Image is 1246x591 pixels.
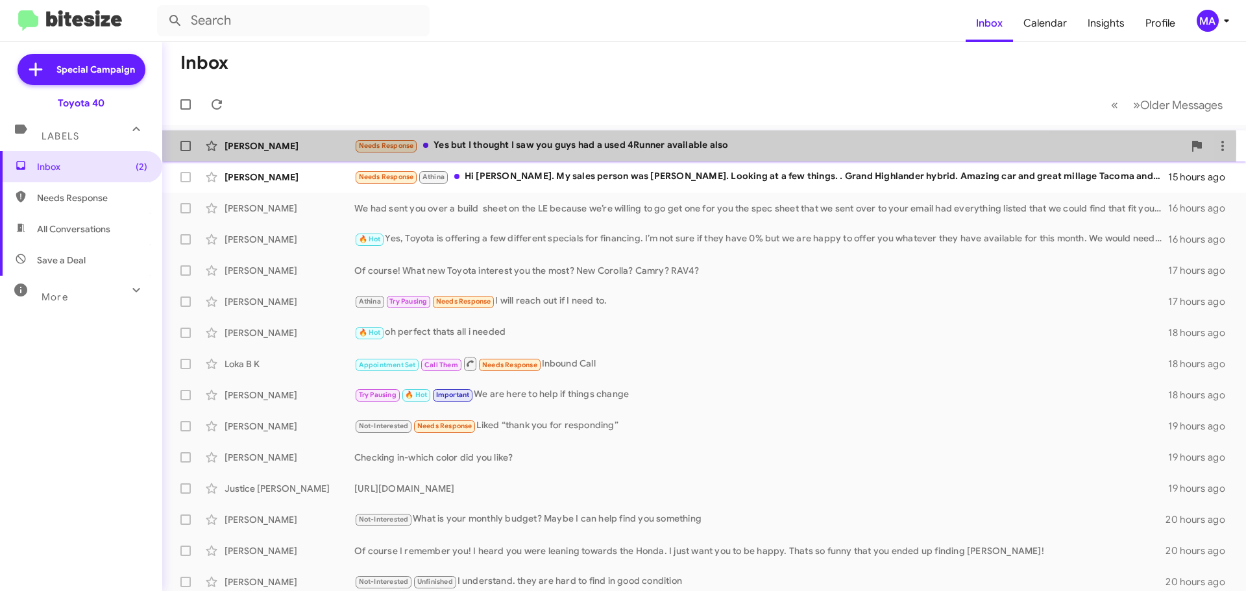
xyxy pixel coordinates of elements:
[1133,97,1140,113] span: »
[359,328,381,337] span: 🔥 Hot
[354,574,1166,589] div: I understand. they are hard to find in good condition
[1135,5,1186,42] a: Profile
[389,297,427,306] span: Try Pausing
[1140,98,1223,112] span: Older Messages
[354,387,1168,402] div: We are here to help if things change
[354,482,1168,495] div: [URL][DOMAIN_NAME]
[1168,482,1236,495] div: 19 hours ago
[56,63,135,76] span: Special Campaign
[1111,97,1118,113] span: «
[424,361,458,369] span: Call Them
[1168,326,1236,339] div: 18 hours ago
[42,291,68,303] span: More
[225,451,354,464] div: [PERSON_NAME]
[1186,10,1232,32] button: MA
[225,171,354,184] div: [PERSON_NAME]
[354,451,1168,464] div: Checking in-which color did you like?
[1166,575,1236,588] div: 20 hours ago
[1103,91,1126,118] button: Previous
[359,515,409,524] span: Not-Interested
[359,173,414,181] span: Needs Response
[180,53,228,73] h1: Inbox
[359,141,414,150] span: Needs Response
[966,5,1013,42] a: Inbox
[225,326,354,339] div: [PERSON_NAME]
[225,389,354,402] div: [PERSON_NAME]
[42,130,79,142] span: Labels
[436,297,491,306] span: Needs Response
[354,202,1168,215] div: We had sent you over a build sheet on the LE because we’re willing to go get one for you the spec...
[37,254,86,267] span: Save a Deal
[359,297,381,306] span: Athina
[354,169,1168,184] div: Hi [PERSON_NAME]. My sales person was [PERSON_NAME]. Looking at a few things. . Grand Highlander ...
[417,422,472,430] span: Needs Response
[354,294,1168,309] div: I will reach out if I need to.
[1104,91,1230,118] nav: Page navigation example
[58,97,104,110] div: Toyota 40
[359,422,409,430] span: Not-Interested
[1168,202,1236,215] div: 16 hours ago
[225,264,354,277] div: [PERSON_NAME]
[354,264,1168,277] div: Of course! What new Toyota interest you the most? New Corolla? Camry? RAV4?
[354,544,1166,557] div: Of course I remember you! I heard you were leaning towards the Honda. I just want you to be happy...
[1168,233,1236,246] div: 16 hours ago
[1168,451,1236,464] div: 19 hours ago
[359,577,409,586] span: Not-Interested
[354,418,1168,433] div: Liked “thank you for responding”
[354,512,1166,527] div: What is your monthly budget? Maybe I can help find you something
[157,5,430,36] input: Search
[225,575,354,588] div: [PERSON_NAME]
[1168,389,1236,402] div: 18 hours ago
[1013,5,1077,42] a: Calendar
[225,295,354,308] div: [PERSON_NAME]
[225,513,354,526] div: [PERSON_NAME]
[37,160,147,173] span: Inbox
[354,232,1168,247] div: Yes, Toyota is offering a few different specials for financing. I’m not sure if they have 0% but ...
[354,325,1168,340] div: oh perfect thats all i needed
[225,233,354,246] div: [PERSON_NAME]
[225,420,354,433] div: [PERSON_NAME]
[1166,513,1236,526] div: 20 hours ago
[37,223,110,235] span: All Conversations
[354,138,1184,153] div: Yes but I thought I saw you guys had a used 4Runner available also
[18,54,145,85] a: Special Campaign
[225,139,354,152] div: [PERSON_NAME]
[1077,5,1135,42] a: Insights
[417,577,453,586] span: Unfinished
[359,391,397,399] span: Try Pausing
[482,361,537,369] span: Needs Response
[1168,357,1236,370] div: 18 hours ago
[436,391,470,399] span: Important
[405,391,427,399] span: 🔥 Hot
[37,191,147,204] span: Needs Response
[136,160,147,173] span: (2)
[1168,264,1236,277] div: 17 hours ago
[359,361,416,369] span: Appointment Set
[1125,91,1230,118] button: Next
[1166,544,1236,557] div: 20 hours ago
[1168,295,1236,308] div: 17 hours ago
[354,356,1168,372] div: Inbound Call
[225,202,354,215] div: [PERSON_NAME]
[1197,10,1219,32] div: MA
[225,482,354,495] div: Justice [PERSON_NAME]
[1168,420,1236,433] div: 19 hours ago
[359,235,381,243] span: 🔥 Hot
[1168,171,1236,184] div: 15 hours ago
[225,544,354,557] div: [PERSON_NAME]
[225,357,354,370] div: Loka B K
[422,173,445,181] span: Athina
